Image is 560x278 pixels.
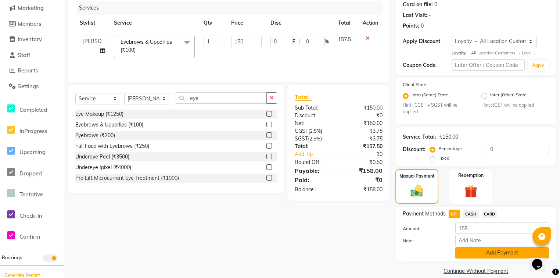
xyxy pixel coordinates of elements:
[407,184,427,198] img: _cash.svg
[452,50,549,56] div: All Location Customers → Level 1
[75,142,149,150] div: Full Face with Eyebrows (₹250)
[75,132,115,139] div: Eyebrows (₹200)
[403,102,470,115] small: Hint : CGST + SGST will be applied
[403,81,426,88] label: Client State
[75,164,131,171] div: Undereye Ipixel (₹4000)
[338,127,388,135] div: ₹3.75
[199,15,227,31] th: Qty
[295,93,312,101] span: Total
[2,4,62,13] a: Marketing
[403,22,419,30] div: Points:
[439,133,458,141] div: ₹150.00
[75,110,123,118] div: Eye Makeup (₹1250)
[403,38,452,45] div: Apply Discount
[75,174,179,182] div: Pro Lift Microcurrent Eye Treatment (₹1000)
[338,175,388,184] div: ₹0
[18,51,30,58] span: Staff
[338,158,388,166] div: ₹0.50
[289,135,339,143] div: ( )
[438,145,462,152] label: Percentage
[18,20,41,27] span: Members
[463,210,479,218] span: CASH
[403,133,436,141] div: Service Total:
[490,92,527,100] label: Inter (Other) State
[295,135,308,142] span: SGST
[289,127,339,135] div: ( )
[455,235,549,246] input: Add Note
[289,175,339,184] div: Paid:
[18,67,38,74] span: Reports
[358,15,383,31] th: Action
[110,15,199,31] th: Service
[2,82,62,91] a: Settings
[19,128,47,135] span: InProgress
[136,47,139,53] a: x
[338,166,388,175] div: ₹158.00
[309,136,320,142] span: 2.5%
[434,1,437,8] div: 0
[403,11,427,19] div: Last Visit:
[289,150,347,158] a: Add Tip
[403,61,452,69] div: Coupon Code
[289,112,339,120] div: Discount:
[227,15,266,31] th: Price
[452,50,471,56] strong: Loyalty →
[338,135,388,143] div: ₹3.75
[266,15,334,31] th: Disc
[482,210,498,218] span: CARD
[397,267,555,275] a: Continue Without Payment
[19,170,42,177] span: Dropped
[338,36,351,43] span: 157.5
[528,60,549,71] button: Apply
[529,249,553,271] iframe: chat widget
[76,1,388,15] div: Services
[176,92,267,104] input: Search or Scan
[458,172,484,179] label: Redemption
[289,166,339,175] div: Payable:
[452,59,525,71] input: Enter Offer / Coupon Code
[310,128,321,134] span: 2.5%
[292,38,295,46] span: F
[2,51,62,60] a: Staff
[438,155,449,161] label: Fixed
[481,102,549,108] small: Hint : IGST will be applied
[289,104,339,112] div: Sub Total:
[412,92,448,100] label: Intra (Same) State
[455,222,549,234] input: Amount
[2,20,62,28] a: Members
[338,120,388,127] div: ₹150.00
[429,11,431,19] div: -
[19,212,42,219] span: Check-In
[338,143,388,150] div: ₹157.50
[289,143,339,150] div: Total:
[403,210,446,218] span: Payment Methods
[18,4,44,11] span: Marketing
[338,112,388,120] div: ₹0
[338,186,388,193] div: ₹158.00
[289,186,339,193] div: Balance :
[289,158,339,166] div: Round Off:
[298,38,300,46] span: |
[18,36,42,43] span: Inventory
[397,225,450,232] label: Amount:
[121,39,172,53] span: Eyebrows & Upperlips (₹100)
[2,254,22,260] span: Bookings
[75,153,129,161] div: Undereye Peel (₹3500)
[2,67,62,75] a: Reports
[399,173,435,179] label: Manual Payment
[397,238,450,244] label: Note:
[295,128,308,134] span: CGST
[19,106,47,113] span: Completed
[289,120,339,127] div: Net:
[334,15,358,31] th: Total
[421,22,424,30] div: 0
[460,183,482,199] img: _gift.svg
[325,38,329,46] span: %
[449,210,460,218] span: UPI
[403,1,433,8] div: Card on file:
[19,233,40,240] span: Confirm
[18,83,39,90] span: Settings
[75,121,143,129] div: Eyebrows & Upperlips (₹100)
[338,104,388,112] div: ₹150.00
[19,149,46,156] span: Upcoming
